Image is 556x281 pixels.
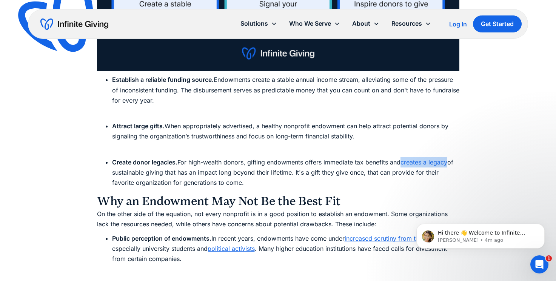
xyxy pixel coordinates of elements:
[240,18,268,29] div: Solutions
[112,158,177,166] strong: Create donor legacies.
[112,76,214,83] strong: Establish a reliable funding source.
[352,18,370,29] div: About
[546,255,552,261] span: 1
[112,235,211,242] strong: Public perception of endowments.
[400,158,447,166] a: creates a legacy
[97,209,459,229] p: On the other side of the equation, not every nonprofit is in a good position to establish an endo...
[283,15,346,32] div: Who We Serve
[385,15,437,32] div: Resources
[112,121,459,152] li: When appropriately advertised, a healthy nonprofit endowment can help attract potential donors by...
[112,157,459,188] li: For high-wealth donors, gifting endowments offers immediate tax benefits and of sustainable givin...
[112,122,165,130] strong: Attract large gifts.
[346,15,385,32] div: About
[112,233,459,275] li: In recent years, endowments have come under , especially university students and . Many higher ed...
[289,18,331,29] div: Who We Serve
[40,18,108,30] a: home
[530,255,548,273] iframe: Intercom live chat
[97,194,459,209] h3: Why an Endowment May Not Be the Best Fit
[391,18,422,29] div: Resources
[345,235,442,242] a: increased scrutiny from the public
[112,75,459,116] li: Endowments create a stable annual income stream, alleviating some of the pressure of inconsistent...
[449,21,467,27] div: Log In
[405,208,556,261] iframe: Intercom notifications message
[208,245,255,252] a: political activists
[473,15,522,32] a: Get Started
[449,20,467,29] a: Log In
[234,15,283,32] div: Solutions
